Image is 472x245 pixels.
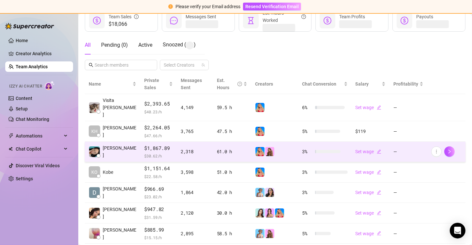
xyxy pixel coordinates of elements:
[16,117,49,122] a: Chat Monitoring
[255,168,265,177] img: Ashley
[144,205,173,213] span: $947.82
[103,124,136,139] span: [PERSON_NAME]
[245,4,299,9] span: Resend Verification Email
[302,230,312,237] span: 5 %
[8,133,14,139] span: thunderbolt
[5,23,54,29] img: logo-BBDzfeDw.svg
[302,81,336,87] span: Chat Conversion
[302,189,312,196] span: 3 %
[389,142,427,162] td: —
[377,211,381,215] span: edit
[16,106,28,111] a: Setup
[255,188,265,197] img: Vanessa
[201,63,205,67] span: team
[275,208,284,218] img: Ashley
[181,104,209,111] div: 4,149
[85,41,91,49] div: All
[186,14,216,19] span: Messages Sent
[324,17,331,24] span: dollar-circle
[144,153,173,159] span: $ 30.62 /h
[356,210,381,216] a: Set wageedit
[356,81,369,87] span: Salary
[144,100,173,108] span: $2,393.65
[144,185,173,193] span: $966.69
[339,14,365,19] span: Team Profits
[302,209,312,217] span: 5 %
[109,13,139,20] div: Team Sales
[16,38,28,43] a: Home
[168,4,173,9] span: exclamation-circle
[85,74,140,94] th: Name
[265,208,274,218] img: Rynn
[103,144,136,159] span: [PERSON_NAME]
[16,144,62,154] span: Chat Copilot
[91,128,98,135] span: KH
[255,229,265,238] img: Vanessa
[144,108,173,115] span: $ 40.23 /h
[103,226,136,241] span: [PERSON_NAME]
[91,169,98,176] span: KO
[255,103,265,112] img: Ashley
[450,223,465,238] div: Open Intercom Messenger
[144,173,173,180] span: $ 22.58 /h
[144,124,173,132] span: $2,264.05
[217,128,248,135] div: 47.5 h
[302,104,312,111] span: 6 %
[103,185,136,200] span: [PERSON_NAME]
[16,163,60,168] a: Discover Viral Videos
[144,132,173,139] span: $ 47.66 /h
[144,234,173,241] span: $ 15.15 /h
[301,9,306,24] span: question-circle
[16,96,32,101] a: Content
[89,80,131,88] span: Name
[217,148,248,155] div: 61.0 h
[389,203,427,223] td: —
[416,14,433,19] span: Payouts
[144,78,159,90] span: Private Sales
[393,81,418,87] span: Profitability
[217,77,242,91] div: Est. Hours
[356,231,381,236] a: Set wageedit
[389,223,427,244] td: —
[89,146,100,157] img: connie
[237,77,242,91] span: question-circle
[89,208,100,219] img: Joyce Valerio
[251,74,298,94] th: Creators
[356,128,386,135] div: $119
[377,170,381,174] span: edit
[45,81,55,90] img: AI Chatter
[89,102,100,113] img: Visita Renz Edw…
[93,17,101,24] span: dollar-circle
[389,183,427,203] td: —
[144,144,173,152] span: $1,867.89
[181,169,209,176] div: 3,598
[16,64,48,69] a: Team Analytics
[377,105,381,110] span: edit
[181,209,209,217] div: 2,120
[356,170,381,175] a: Set wageedit
[302,169,312,176] span: 3 %
[89,228,100,239] img: Shahani Villare…
[247,17,255,24] span: hourglass
[401,17,408,24] span: dollar-circle
[103,97,136,118] span: Visita [PERSON_NAME]
[181,148,209,155] div: 2,318
[356,105,381,110] a: Set wageedit
[377,231,381,236] span: edit
[16,48,68,59] a: Creator Analytics
[170,17,178,24] span: message
[144,193,173,200] span: $ 23.02 /h
[265,147,274,156] img: Ari
[389,162,427,183] td: —
[175,3,240,10] div: Please verify your Email address
[265,229,274,238] img: Ari
[181,128,209,135] div: 3,765
[181,78,202,90] span: Messages Sent
[217,169,248,176] div: 51.0 h
[377,149,381,154] span: edit
[255,208,265,218] img: Amelia
[144,165,173,172] span: $1,151.64
[263,9,306,24] div: Est. Hours Worked
[265,188,274,197] img: Sami
[9,83,42,90] span: Izzy AI Chatter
